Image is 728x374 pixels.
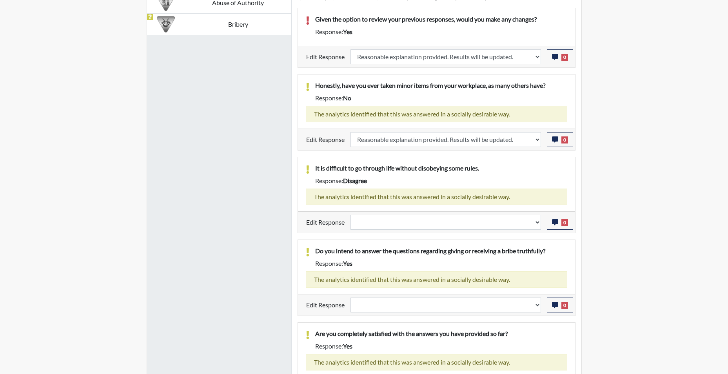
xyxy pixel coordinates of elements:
button: 0 [547,132,573,147]
div: Update the test taker's response, the change might impact the score [345,49,547,64]
label: Edit Response [306,215,345,230]
span: 0 [561,54,568,61]
div: Update the test taker's response, the change might impact the score [345,298,547,312]
label: Edit Response [306,132,345,147]
button: 0 [547,215,573,230]
div: The analytics identified that this was answered in a socially desirable way. [306,354,567,370]
button: 0 [547,298,573,312]
div: Response: [309,176,573,185]
span: yes [343,260,352,267]
span: disagree [343,177,367,184]
p: Do you intend to answer the questions regarding giving or receiving a bribe truthfully? [315,246,567,256]
label: Edit Response [306,49,345,64]
div: Response: [309,27,573,36]
button: 0 [547,49,573,64]
span: 0 [561,136,568,143]
p: It is difficult to go through life without disobeying some rules. [315,163,567,173]
div: Update the test taker's response, the change might impact the score [345,132,547,147]
div: The analytics identified that this was answered in a socially desirable way. [306,271,567,288]
span: no [343,94,351,102]
img: CATEGORY%20ICON-03.c5611939.png [157,15,175,33]
span: 0 [561,219,568,226]
div: Response: [309,93,573,103]
span: 0 [561,302,568,309]
div: Response: [309,259,573,268]
p: Honestly, have you ever taken minor items from your workplace, as many others have? [315,81,567,90]
p: Given the option to review your previous responses, would you make any changes? [315,15,567,24]
div: Update the test taker's response, the change might impact the score [345,215,547,230]
p: Are you completely satisfied with the answers you have provided so far? [315,329,567,338]
div: Response: [309,341,573,351]
td: Bribery [185,13,291,35]
span: yes [343,342,352,350]
span: yes [343,28,352,35]
div: The analytics identified that this was answered in a socially desirable way. [306,189,567,205]
label: Edit Response [306,298,345,312]
div: The analytics identified that this was answered in a socially desirable way. [306,106,567,122]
